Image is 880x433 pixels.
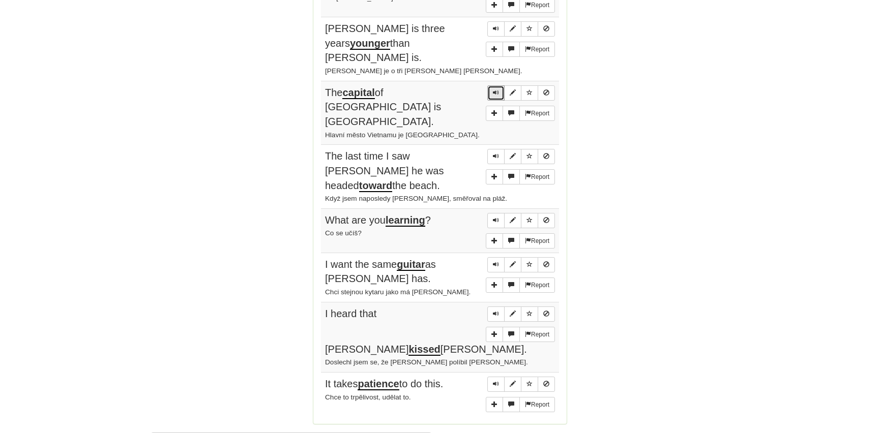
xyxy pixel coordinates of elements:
[504,377,521,392] button: Edit sentence
[487,306,505,322] button: Play sentence audio
[325,87,441,127] span: The of [GEOGRAPHIC_DATA] is [GEOGRAPHIC_DATA].
[325,131,480,139] small: Hlavní město Vietnamu je [GEOGRAPHIC_DATA].
[521,21,538,37] button: Toggle favorite
[538,257,555,272] button: Toggle ignore
[521,306,538,322] button: Toggle favorite
[386,214,425,227] u: learning
[350,38,390,50] u: younger
[487,377,555,392] div: Sentence controls
[521,85,538,101] button: Toggle favorite
[487,21,505,37] button: Play sentence audio
[521,149,538,164] button: Toggle favorite
[504,149,521,164] button: Edit sentence
[504,85,521,101] button: Edit sentence
[487,377,505,392] button: Play sentence audio
[521,257,538,272] button: Toggle favorite
[487,213,505,228] button: Play sentence audio
[519,42,555,57] button: Report
[486,106,555,121] div: More sentence controls
[521,377,538,392] button: Toggle favorite
[519,106,555,121] button: Report
[519,169,555,184] button: Report
[325,150,444,192] span: The last time I saw [PERSON_NAME] he was headed the beach.
[486,277,503,293] button: Add sentence to collection
[538,85,555,101] button: Toggle ignore
[486,169,555,184] div: More sentence controls
[487,85,555,101] div: Sentence controls
[359,180,393,192] u: toward
[487,213,555,228] div: Sentence controls
[519,277,555,293] button: Report
[486,42,503,57] button: Add sentence to collection
[325,259,436,285] span: I want the same as [PERSON_NAME] has.
[538,213,555,228] button: Toggle ignore
[486,42,555,57] div: More sentence controls
[487,257,555,272] div: Sentence controls
[538,149,555,164] button: Toggle ignore
[519,327,555,342] button: Report
[487,306,555,322] div: Sentence controls
[325,378,443,390] span: It takes to do this.
[486,169,503,184] button: Add sentence to collection
[325,288,471,296] small: Chci stejnou kytaru jako má [PERSON_NAME].
[342,87,374,99] u: capital
[487,149,505,164] button: Play sentence audio
[487,149,555,164] div: Sentence controls
[538,306,555,322] button: Toggle ignore
[325,308,527,356] span: I heard that [PERSON_NAME] [PERSON_NAME].
[325,229,362,237] small: Co se učíš?
[504,257,521,272] button: Edit sentence
[486,397,555,412] div: More sentence controls
[486,277,555,293] div: More sentence controls
[538,21,555,37] button: Toggle ignore
[504,21,521,37] button: Edit sentence
[487,85,505,101] button: Play sentence audio
[325,214,431,227] span: What are you ?
[325,23,445,63] span: [PERSON_NAME] is three years than [PERSON_NAME] is.
[486,327,503,342] button: Add sentence to collection
[325,393,411,401] small: Chce to trpělivost, udělat to.
[358,378,399,390] u: patience
[486,233,503,249] button: Add sentence to collection
[487,21,555,37] div: Sentence controls
[325,67,522,75] small: [PERSON_NAME] je o tři [PERSON_NAME] [PERSON_NAME].
[397,259,425,271] u: guitar
[538,377,555,392] button: Toggle ignore
[519,233,555,249] button: Report
[486,106,503,121] button: Add sentence to collection
[325,195,507,202] small: Když jsem naposledy [PERSON_NAME], směřoval na pláž.
[408,344,440,356] u: kissed
[504,306,521,322] button: Edit sentence
[504,213,521,228] button: Edit sentence
[521,213,538,228] button: Toggle favorite
[325,358,528,366] small: Doslechl jsem se, že [PERSON_NAME] políbil [PERSON_NAME].
[486,327,555,342] div: More sentence controls
[486,397,503,412] button: Add sentence to collection
[487,257,505,272] button: Play sentence audio
[519,397,555,412] button: Report
[486,233,555,249] div: More sentence controls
